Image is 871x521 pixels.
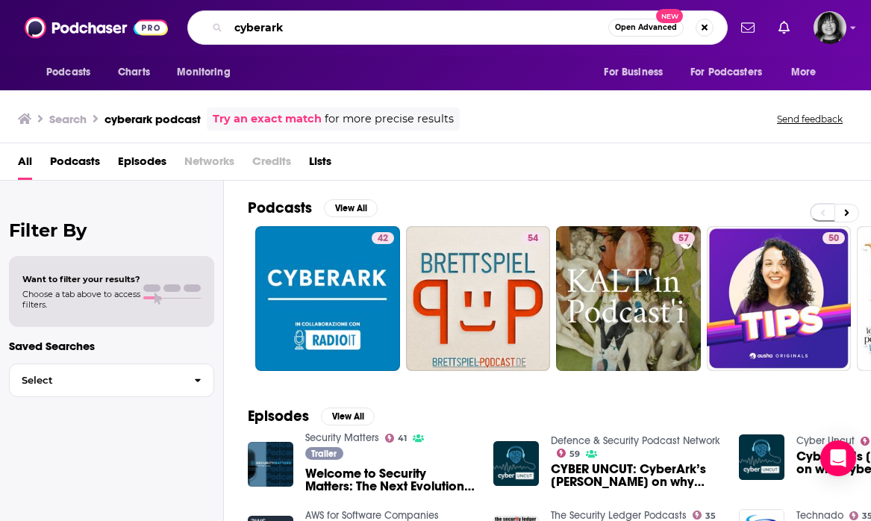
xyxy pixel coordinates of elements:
[10,375,182,385] span: Select
[556,226,701,371] a: 57
[822,232,845,244] a: 50
[248,199,378,217] a: PodcastsView All
[213,110,322,128] a: Try an exact match
[177,62,230,83] span: Monitoring
[9,339,214,353] p: Saved Searches
[828,231,839,246] span: 50
[772,15,796,40] a: Show notifications dropdown
[707,226,852,371] a: 50
[104,112,201,126] h3: cyberark podcast
[50,149,100,180] a: Podcasts
[796,434,855,447] a: Cyber Uncut
[593,58,681,87] button: open menu
[372,232,394,244] a: 42
[693,511,717,520] a: 35
[814,11,846,44] span: Logged in as parkdalepublicity1
[656,9,683,23] span: New
[493,441,539,487] img: CYBER UNCUT: CyberArk’s Thomas Fikentscher on why cyber security should not be an afterthought
[672,232,695,244] a: 57
[187,10,728,45] div: Search podcasts, credits, & more...
[820,440,856,476] div: Open Intercom Messenger
[615,24,677,31] span: Open Advanced
[49,112,87,126] h3: Search
[690,62,762,83] span: For Podcasters
[255,226,400,371] a: 42
[406,226,551,371] a: 54
[814,11,846,44] img: User Profile
[36,58,110,87] button: open menu
[118,62,150,83] span: Charts
[311,449,337,458] span: Trailer
[681,58,784,87] button: open menu
[184,149,234,180] span: Networks
[551,463,721,488] a: CYBER UNCUT: CyberArk’s Thomas Fikentscher on why cyber security should not be an afterthought
[398,435,407,442] span: 41
[248,407,309,425] h2: Episodes
[309,149,331,180] a: Lists
[781,58,835,87] button: open menu
[248,407,375,425] a: EpisodesView All
[772,113,847,125] button: Send feedback
[324,199,378,217] button: View All
[735,15,761,40] a: Show notifications dropdown
[557,449,581,458] a: 59
[705,513,716,520] span: 35
[25,13,168,42] img: Podchaser - Follow, Share and Rate Podcasts
[228,16,608,40] input: Search podcasts, credits, & more...
[22,289,140,310] span: Choose a tab above to access filters.
[528,231,538,246] span: 54
[321,408,375,425] button: View All
[739,434,784,480] img: CyberArk’s Thomas Fikentscher on why cyber security should not be an afterthought
[46,62,90,83] span: Podcasts
[325,110,454,128] span: for more precise results
[22,274,140,284] span: Want to filter your results?
[108,58,159,87] a: Charts
[378,231,388,246] span: 42
[678,231,689,246] span: 57
[604,62,663,83] span: For Business
[569,451,580,458] span: 59
[814,11,846,44] button: Show profile menu
[791,62,817,83] span: More
[18,149,32,180] a: All
[166,58,249,87] button: open menu
[305,467,475,493] a: Welcome to Security Matters: The Next Evolution of CyberArk's Podcast (Show Trailer)
[608,19,684,37] button: Open AdvancedNew
[305,431,379,444] a: Security Matters
[118,149,166,180] a: Episodes
[385,434,408,443] a: 41
[9,364,214,397] button: Select
[551,463,721,488] span: CYBER UNCUT: CyberArk’s [PERSON_NAME] on why cyber security should not be an afterthought
[248,199,312,217] h2: Podcasts
[248,442,293,487] img: Welcome to Security Matters: The Next Evolution of CyberArk's Podcast (Show Trailer)
[551,434,720,447] a: Defence & Security Podcast Network
[522,232,544,244] a: 54
[252,149,291,180] span: Credits
[9,219,214,241] h2: Filter By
